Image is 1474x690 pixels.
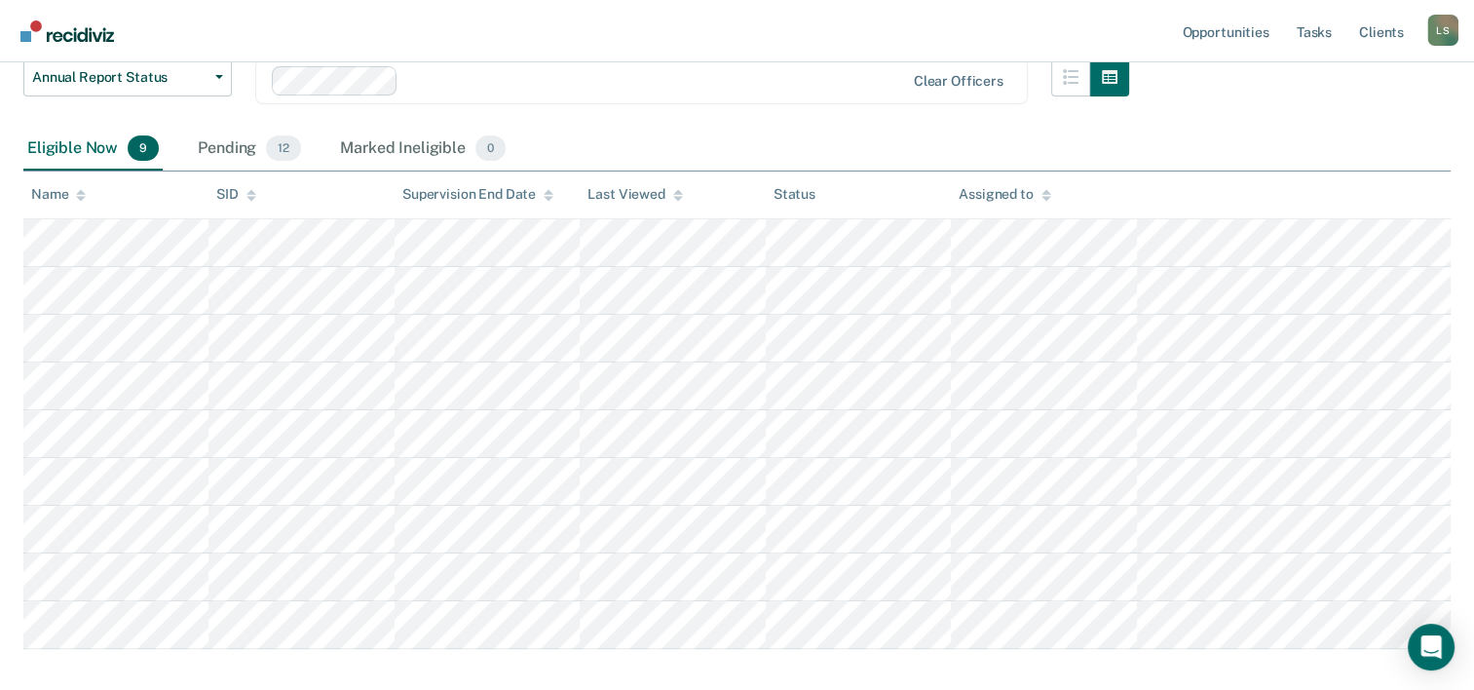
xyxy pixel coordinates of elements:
div: SID [216,186,256,203]
div: Open Intercom Messenger [1408,624,1455,671]
div: Name [31,186,86,203]
img: Recidiviz [20,20,114,42]
div: Pending12 [194,128,305,171]
div: L S [1427,15,1458,46]
div: Clear officers [914,73,1003,90]
button: Profile dropdown button [1427,15,1458,46]
div: Supervision End Date [402,186,553,203]
div: Last Viewed [587,186,682,203]
div: Marked Ineligible0 [336,128,510,171]
span: 0 [475,135,506,161]
div: Assigned to [959,186,1050,203]
div: Eligible Now9 [23,128,163,171]
button: Annual Report Status [23,57,232,96]
span: 12 [266,135,301,161]
div: Status [774,186,815,203]
span: Annual Report Status [32,69,208,86]
span: 9 [128,135,159,161]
